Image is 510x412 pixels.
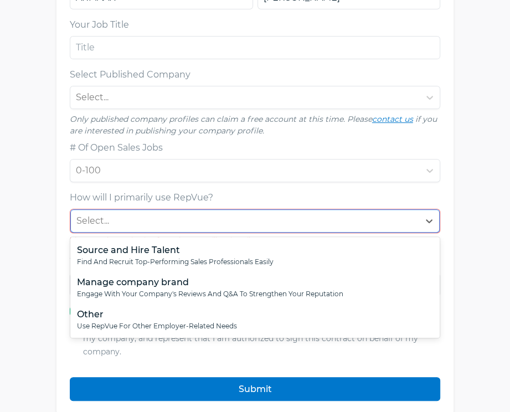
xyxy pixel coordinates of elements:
[70,36,441,59] input: Title
[70,114,441,137] p: Only published company profiles can claim a free account at this time. Please if you are interest...
[70,377,441,401] button: Submit
[70,255,121,269] label: Work Email
[77,276,343,289] div: Manage company brand
[70,18,129,32] label: Your Job Title
[70,273,441,296] input: Email
[77,257,274,266] span: Find and recruit top-performing sales professionals easily
[70,141,163,154] label: # Of Open Sales Jobs
[77,244,274,257] div: Source and Hire Talent
[77,290,343,298] span: Engage with your company's reviews and Q&A to strengthen your reputation
[372,114,413,124] a: contact us
[83,307,429,357] span: and I agree to RepVue’s and on behalf of my company, and represent that I am authorized to sign t...
[77,322,237,330] span: Use RepVue for other employer-related needs
[70,191,213,204] label: How will I primarily use RepVue?
[77,308,237,321] div: Other
[70,68,190,81] label: Select Published Company
[70,236,302,244] span: Please make a selection from the How will I primarily use RepVue?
